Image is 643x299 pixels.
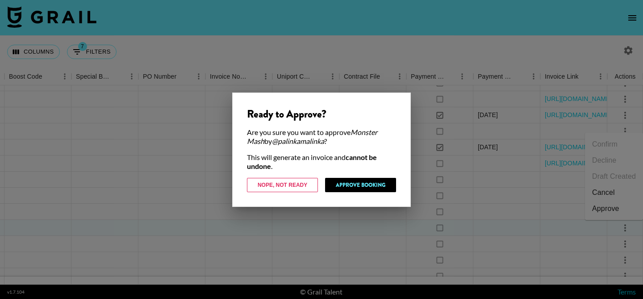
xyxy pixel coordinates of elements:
[247,153,377,170] strong: cannot be undone
[325,178,396,192] button: Approve Booking
[247,128,396,146] div: Are you sure you want to approve by ?
[247,153,396,171] div: This will generate an invoice and .
[247,107,396,121] div: Ready to Approve?
[247,178,318,192] button: Nope, Not Ready
[247,128,377,145] em: Monster Mash
[272,137,324,145] em: @ palinkamalinka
